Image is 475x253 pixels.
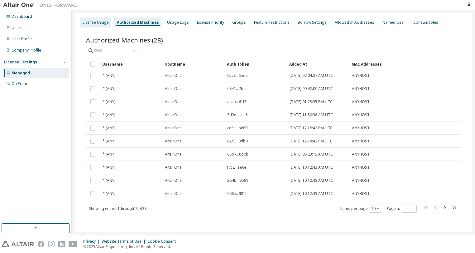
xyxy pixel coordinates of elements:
[340,205,381,213] span: Items per page
[165,139,182,144] span: AltairOne
[290,86,333,91] span: [DATE] 09:42:00 AM UTC
[232,20,246,25] div: Groups
[103,86,115,91] span: * (ANY)
[290,152,333,157] span: [DATE] 08:23:15 AM UTC
[102,59,160,69] div: Username
[352,112,370,117] span: ANYHOST
[289,59,347,69] div: Added At
[12,48,41,53] div: Company Profile
[69,241,78,247] img: youtube.svg
[12,37,33,42] div: User Profile
[167,20,189,25] div: Usage Logs
[352,73,370,78] span: ANYHOST
[290,73,333,78] span: [DATE] 07:04:27 AM UTC
[352,86,370,91] span: ANYHOST
[165,99,182,104] span: AltairOne
[103,99,115,104] span: * (ANY)
[227,152,248,157] span: 68b7...8d0b
[352,99,370,104] span: ANYHOST
[227,59,284,69] div: Auth Token
[2,241,34,247] img: altair_logo.svg
[103,178,115,183] span: * (ANY)
[352,139,370,144] span: ANYHOST
[197,20,224,25] div: License Priority
[103,126,115,131] span: * (ANY)
[227,73,248,78] span: 05c8...6bd5
[290,99,333,104] span: [DATE] 01:25:35 PM UTC
[165,152,182,157] span: AltairOne
[12,81,27,86] div: On Prem
[227,165,246,170] span: f7c2...ae6e
[227,126,247,131] span: ce3a...b889
[103,112,115,117] span: * (ANY)
[102,239,147,244] div: Website Terms of Use
[165,86,182,91] span: AltairOne
[290,126,333,131] span: [DATE] 12:18:42 PM UTC
[382,20,405,25] div: Named User
[38,241,44,247] img: facebook.svg
[165,112,182,117] span: AltairOne
[387,205,417,213] span: Page n.
[352,152,370,157] span: ANYHOST
[227,139,248,144] span: 62c3...0db0
[4,60,37,65] div: License Settings
[290,112,333,117] span: [DATE] 11:50:38 AM UTC
[165,165,182,170] span: AltairOne
[12,14,32,19] div: Dashboard
[352,178,370,183] span: ANYHOST
[290,178,333,183] span: [DATE] 10:12:43 AM UTC
[352,126,370,131] span: ANYHOST
[165,59,222,69] div: Hostname
[103,152,115,157] span: * (ANY)
[227,99,247,104] span: acab...61f3
[89,206,146,211] span: Showing entries 1 through 10 of 28
[103,191,115,196] span: * (ANY)
[352,165,370,170] span: ANYHOST
[227,191,247,196] span: 9665...981f
[371,206,380,211] button: 10
[58,241,65,247] img: linkedin.svg
[147,239,180,244] div: Cookie Consent
[165,191,182,196] span: AltairOne
[254,20,290,25] div: Feature Restrictions
[3,2,81,8] img: Altair One
[290,139,333,144] span: [DATE] 12:18:42 PM UTC
[165,126,182,131] span: AltairOne
[83,239,102,244] div: Privacy
[117,20,159,25] div: Authorized Machines
[335,20,374,25] div: Allowed IP Addresses
[103,165,115,170] span: * (ANY)
[165,73,182,78] span: AltairOne
[352,59,392,69] div: MAC Addresses
[290,191,333,196] span: [DATE] 10:12:43 AM UTC
[48,241,55,247] img: instagram.svg
[413,20,438,25] div: Consumables
[12,71,30,76] div: Managed
[352,191,370,196] span: ANYHOST
[227,178,248,183] span: 3b4b...9b88
[298,20,327,25] div: Borrow Settings
[83,244,180,249] p: © 2025 Altair Engineering, Inc. All Rights Reserved.
[103,73,115,78] span: * (ANY)
[227,86,247,91] span: e841...7bcc
[83,20,109,25] div: License Usage
[290,165,333,170] span: [DATE] 10:12:43 AM UTC
[103,139,115,144] span: * (ANY)
[12,25,22,30] div: Users
[86,36,163,44] span: Authorized Machines (28)
[165,178,182,183] span: AltairOne
[227,112,247,117] span: 3d2e...1c16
